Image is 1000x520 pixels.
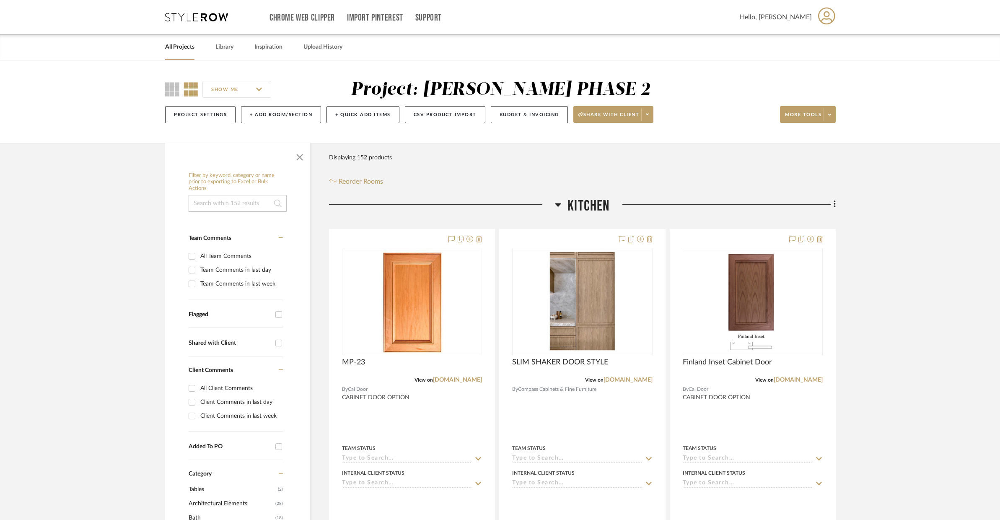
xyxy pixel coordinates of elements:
[342,469,404,477] div: Internal Client Status
[200,263,281,277] div: Team Comments in last day
[241,106,321,123] button: + Add Room/Section
[189,497,273,511] span: Architectural Elements
[491,106,568,123] button: Budget & Invoicing
[512,445,546,452] div: Team Status
[342,455,472,463] input: Type to Search…
[740,12,812,22] span: Hello, [PERSON_NAME]
[351,81,650,99] div: Project: [PERSON_NAME] PHASE 2
[254,42,282,53] a: Inspiration
[547,250,618,354] img: SLIM SHAKER DOOR STYLE
[381,250,443,354] img: MP-23
[774,377,823,383] a: [DOMAIN_NAME]
[512,358,608,367] span: SLIM SHAKER DOOR STYLE
[348,385,368,393] span: Cal Door
[215,42,233,53] a: Library
[342,445,376,452] div: Team Status
[339,177,383,187] span: Reorder Rooms
[189,367,233,373] span: Client Comments
[683,455,813,463] input: Type to Search…
[683,358,772,367] span: Finland Inset Cabinet Door
[433,377,482,383] a: [DOMAIN_NAME]
[780,106,836,123] button: More tools
[342,480,472,488] input: Type to Search…
[683,480,813,488] input: Type to Search…
[165,106,236,123] button: Project Settings
[200,250,281,263] div: All Team Comments
[415,14,442,21] a: Support
[405,106,485,123] button: CSV Product Import
[329,177,383,187] button: Reorder Rooms
[585,377,604,382] span: View on
[604,377,653,383] a: [DOMAIN_NAME]
[326,106,399,123] button: + Quick Add Items
[189,235,231,241] span: Team Comments
[200,409,281,423] div: Client Comments in last week
[689,385,708,393] span: Cal Door
[269,14,335,21] a: Chrome Web Clipper
[189,311,271,318] div: Flagged
[567,197,609,215] span: Kitchen
[303,42,342,53] a: Upload History
[785,112,821,124] span: More tools
[683,385,689,393] span: By
[189,471,212,478] span: Category
[165,42,194,53] a: All Projects
[342,358,365,367] span: MP-23
[342,385,348,393] span: By
[189,172,287,192] h6: Filter by keyword, category or name prior to exporting to Excel or Bulk Actions
[278,483,283,496] span: (2)
[189,443,271,450] div: Added To PO
[512,469,575,477] div: Internal Client Status
[275,497,283,510] span: (28)
[518,385,596,393] span: Compass Cabinets & Fine Furniture
[347,14,403,21] a: Import Pinterest
[683,445,716,452] div: Team Status
[415,377,433,382] span: View on
[291,147,308,164] button: Close
[200,277,281,291] div: Team Comments in last week
[578,112,640,124] span: Share with client
[683,469,745,477] div: Internal Client Status
[189,195,287,212] input: Search within 152 results
[189,340,271,347] div: Shared with Client
[512,385,518,393] span: By
[512,455,642,463] input: Type to Search…
[200,382,281,395] div: All Client Comments
[755,377,774,382] span: View on
[329,149,392,166] div: Displaying 152 products
[512,480,642,488] input: Type to Search…
[723,250,783,354] img: Finland Inset Cabinet Door
[573,106,654,123] button: Share with client
[189,482,276,497] span: Tables
[200,395,281,409] div: Client Comments in last day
